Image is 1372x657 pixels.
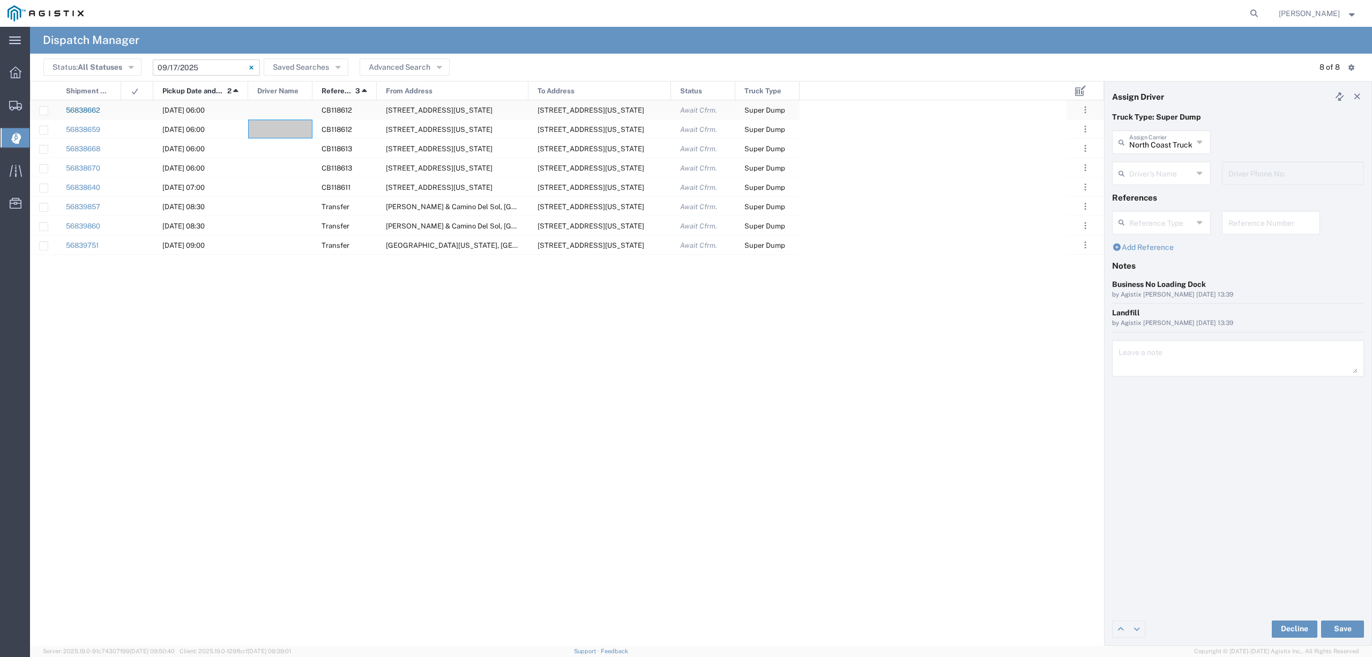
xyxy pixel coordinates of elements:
[322,183,351,191] span: CB118611
[66,222,100,230] a: 56839860
[386,183,493,191] span: 9800 Del Rd, Roseville, California, 95747, United States
[162,183,205,191] span: 09/17/2025, 07:00
[1112,112,1364,123] p: Truck Type: Super Dump
[680,183,717,191] span: Await Cfrm.
[538,164,644,172] span: 1771 Live Oak Blvd, Yuba City, California, 95991, United States
[1194,647,1359,656] span: Copyright © [DATE]-[DATE] Agistix Inc., All Rights Reserved
[1084,219,1086,232] span: . . .
[322,164,352,172] span: CB118613
[162,203,205,211] span: 09/17/2025, 08:30
[680,164,717,172] span: Await Cfrm.
[180,648,291,654] span: Client: 2025.19.0-129fbcf
[1278,7,1358,20] button: [PERSON_NAME]
[538,241,644,249] span: 308 W Alluvial Ave, Clovis, California, 93611, United States
[386,82,433,101] span: From Address
[1112,243,1174,252] a: Add Reference
[538,183,644,191] span: 1771 Live Oak Blvd, Yuba City, California, 95991, United States
[386,164,493,172] span: 7741 Hammonton Rd, Marysville, California, 95901, United States
[322,203,349,211] span: Transfer
[574,648,601,654] a: Support
[386,126,493,134] span: 7741 Hammonton Rd, Marysville, California, 95901, United States
[1084,181,1086,194] span: . . .
[322,106,352,114] span: CB118612
[744,222,785,230] span: Super Dump
[1078,218,1093,233] button: ...
[264,58,348,76] button: Saved Searches
[538,222,644,230] span: 2401 Coffee Rd, Bakersfield, California, 93308, United States
[680,145,717,153] span: Await Cfrm.
[66,82,109,101] span: Shipment No.
[1078,160,1093,175] button: ...
[1078,199,1093,214] button: ...
[1084,200,1086,213] span: . . .
[1078,141,1093,156] button: ...
[162,106,205,114] span: 09/17/2025, 06:00
[130,648,175,654] span: [DATE] 09:50:40
[1084,161,1086,174] span: . . .
[744,183,785,191] span: Super Dump
[322,222,349,230] span: Transfer
[680,106,717,114] span: Await Cfrm.
[227,82,232,101] span: 2
[66,164,100,172] a: 56838670
[680,203,717,211] span: Await Cfrm.
[1112,261,1364,270] h4: Notes
[162,126,205,134] span: 09/17/2025, 06:00
[1084,142,1086,155] span: . . .
[538,203,644,211] span: 2401 Coffee Rd, Bakersfield, California, 93308, United States
[680,241,717,249] span: Await Cfrm.
[322,241,349,249] span: Transfer
[538,82,575,101] span: To Address
[66,126,100,134] a: 56838659
[1279,8,1340,19] span: Lorretta Ayala
[248,648,291,654] span: [DATE] 09:39:01
[162,164,205,172] span: 09/17/2025, 06:00
[322,82,352,101] span: Reference
[1078,238,1093,253] button: ...
[386,222,694,230] span: Pacheco & Camino Del Sol, Bakersfield, California, United States
[66,183,100,191] a: 56838640
[601,648,628,654] a: Feedback
[538,106,644,114] span: 1771 Live Oak Blvd, Yuba City, California, 95991, United States
[744,164,785,172] span: Super Dump
[1078,180,1093,195] button: ...
[1321,621,1364,638] button: Save
[1078,102,1093,117] button: ...
[355,82,360,101] span: 3
[744,145,785,153] span: Super Dump
[66,145,100,153] a: 56838668
[1078,122,1093,137] button: ...
[66,241,99,249] a: 56839751
[322,126,352,134] span: CB118612
[1084,104,1086,116] span: . . .
[162,145,205,153] span: 09/17/2025, 06:00
[386,145,493,153] span: 7741 Hammonton Rd, Marysville, California, 95901, United States
[1319,62,1340,73] div: 8 of 8
[538,145,644,153] span: 1771 Live Oak Blvd, Yuba City, California, 95991, United States
[680,222,717,230] span: Await Cfrm.
[1112,319,1364,328] div: by Agistix [PERSON_NAME] [DATE] 13:39
[66,203,100,211] a: 56839857
[1112,290,1364,300] div: by Agistix [PERSON_NAME] [DATE] 13:39
[43,58,141,76] button: Status:All Statuses
[78,63,122,71] span: All Statuses
[162,222,205,230] span: 09/17/2025, 08:30
[322,145,352,153] span: CB118613
[744,203,785,211] span: Super Dump
[1112,92,1164,101] h4: Assign Driver
[43,27,139,54] h4: Dispatch Manager
[1112,279,1364,290] div: Business No Loading Dock
[1112,193,1364,202] h4: References
[1129,621,1145,637] a: Edit next row
[8,5,84,21] img: logo
[680,126,717,134] span: Await Cfrm.
[1084,123,1086,136] span: . . .
[1112,307,1364,319] div: Landfill
[43,648,175,654] span: Server: 2025.19.0-91c74307f99
[744,126,785,134] span: Super Dump
[680,82,702,101] span: Status
[162,82,223,101] span: Pickup Date and Time
[744,241,785,249] span: Super Dump
[1084,239,1086,252] span: . . .
[386,106,493,114] span: 7741 Hammonton Rd, Marysville, California, 95901, United States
